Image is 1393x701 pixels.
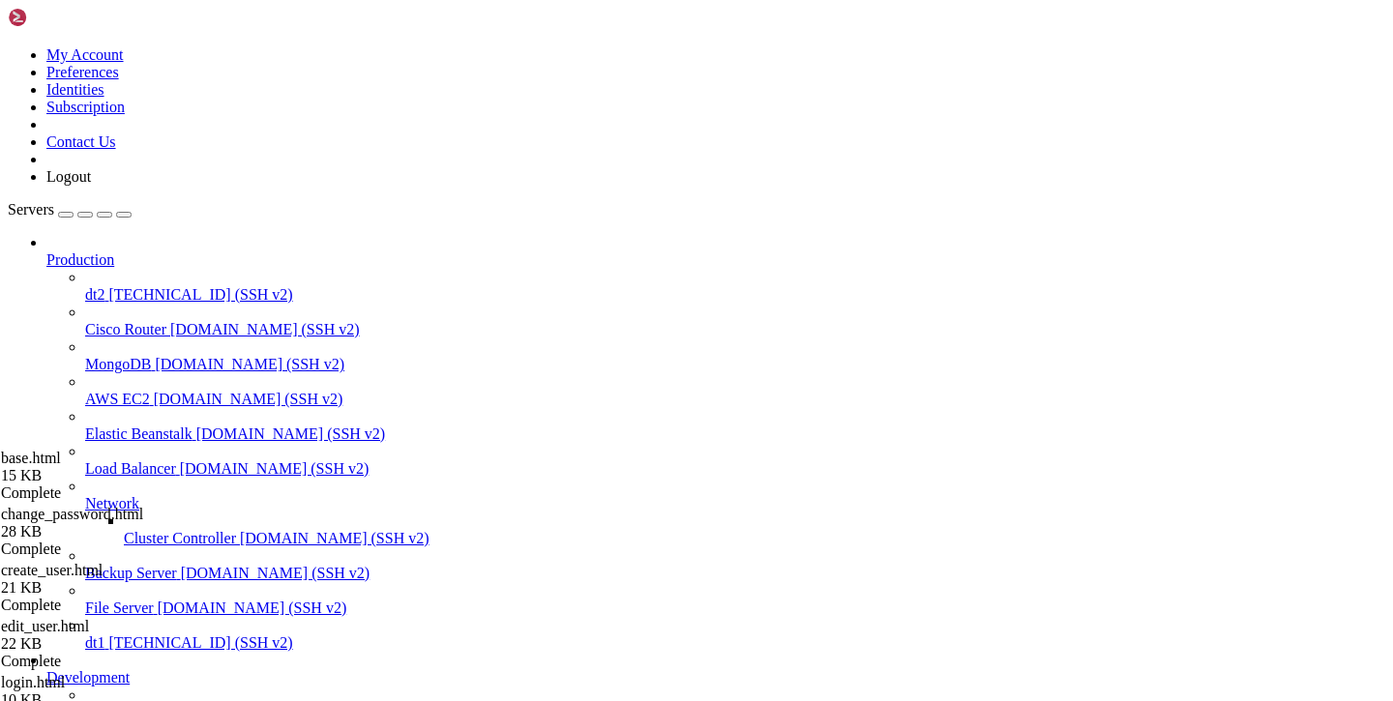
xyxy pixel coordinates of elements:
span: base.html [1,450,194,484]
div: Complete [1,484,194,502]
span: create_user.html [1,562,103,578]
span: edit_user.html [1,618,194,653]
span: login.html [1,674,65,690]
div: Complete [1,597,194,614]
span: change_password.html [1,506,194,540]
span: create_user.html [1,562,194,597]
div: 21 KB [1,579,194,597]
div: Complete [1,540,194,558]
span: change_password.html [1,506,143,522]
div: 22 KB [1,635,194,653]
div: Complete [1,653,194,670]
div: 15 KB [1,467,194,484]
span: base.html [1,450,61,466]
div: 28 KB [1,523,194,540]
span: edit_user.html [1,618,89,634]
